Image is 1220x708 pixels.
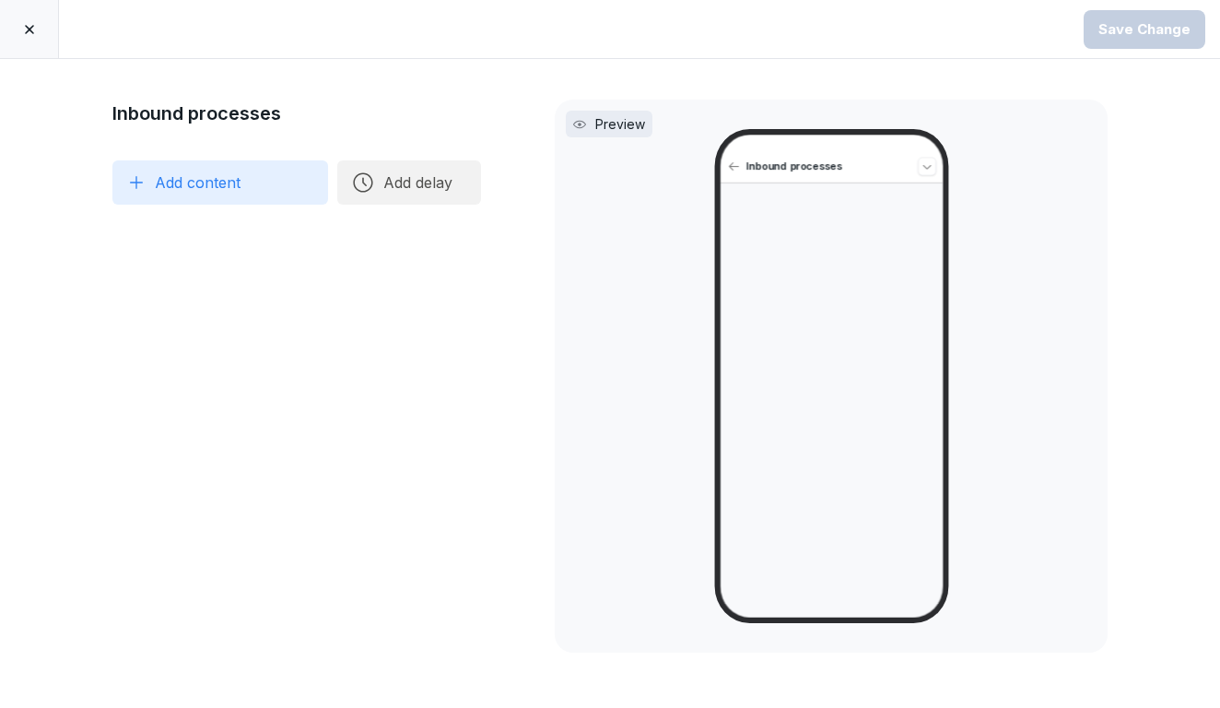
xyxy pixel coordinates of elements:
[745,159,911,174] p: Inbound processes
[337,160,481,205] button: Add delay
[1098,19,1191,40] div: Save Change
[112,160,328,205] button: Add content
[112,100,481,127] h1: Inbound processes
[595,114,645,134] p: Preview
[1084,10,1205,49] button: Save Change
